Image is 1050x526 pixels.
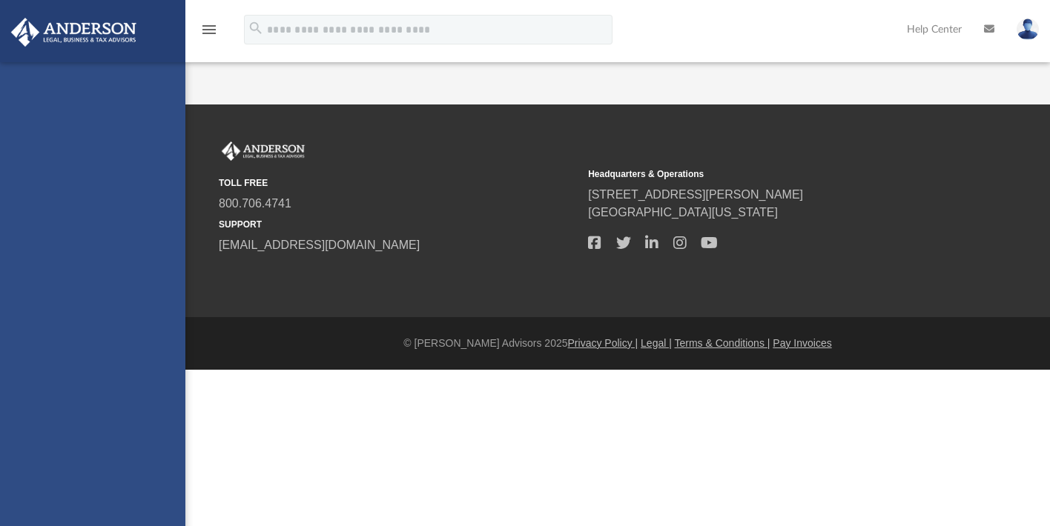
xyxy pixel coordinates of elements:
small: Headquarters & Operations [588,167,947,181]
i: menu [200,21,218,39]
img: Anderson Advisors Platinum Portal [219,142,308,161]
a: [EMAIL_ADDRESS][DOMAIN_NAME] [219,239,420,251]
a: [STREET_ADDRESS][PERSON_NAME] [588,188,803,201]
div: © [PERSON_NAME] Advisors 2025 [185,336,1050,351]
a: 800.706.4741 [219,197,291,210]
a: Privacy Policy | [568,337,638,349]
a: menu [200,28,218,39]
img: User Pic [1017,19,1039,40]
a: Legal | [641,337,672,349]
a: [GEOGRAPHIC_DATA][US_STATE] [588,206,778,219]
small: SUPPORT [219,218,578,231]
i: search [248,20,264,36]
small: TOLL FREE [219,176,578,190]
img: Anderson Advisors Platinum Portal [7,18,141,47]
a: Pay Invoices [773,337,831,349]
a: Terms & Conditions | [675,337,770,349]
